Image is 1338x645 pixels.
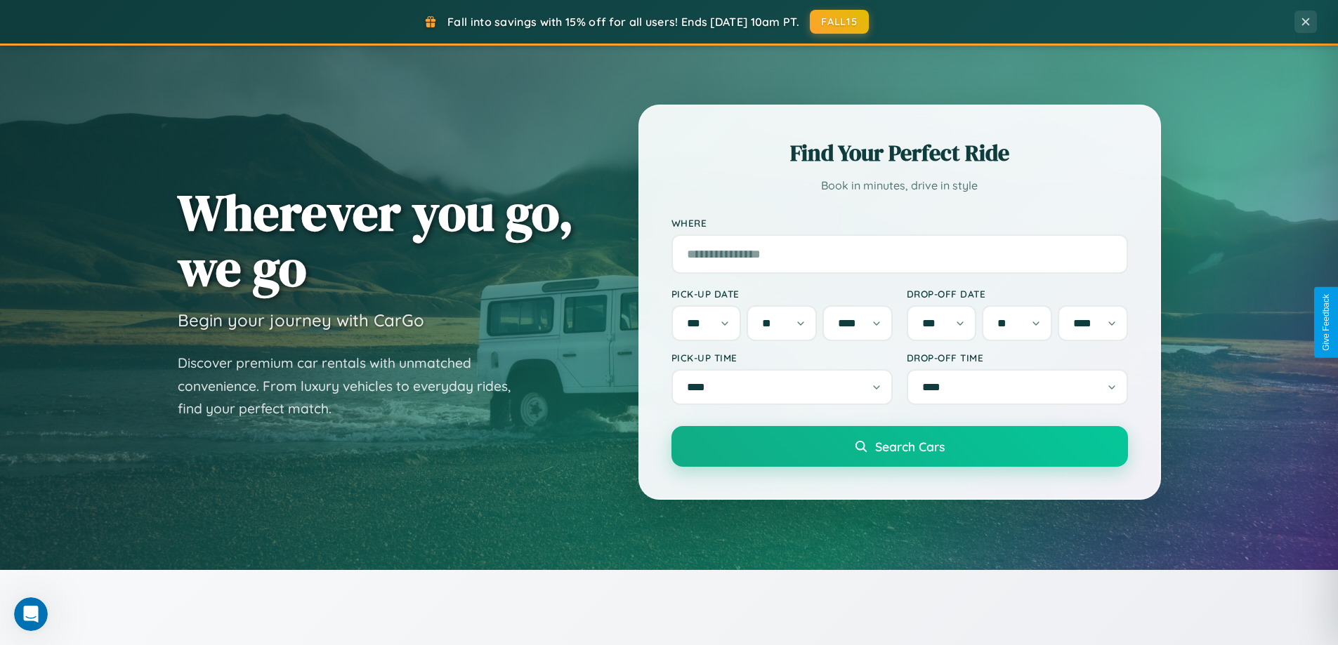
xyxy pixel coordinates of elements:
[671,288,893,300] label: Pick-up Date
[178,185,574,295] h1: Wherever you go, we go
[907,352,1128,364] label: Drop-off Time
[1321,294,1331,351] div: Give Feedback
[671,217,1128,229] label: Where
[671,426,1128,467] button: Search Cars
[671,138,1128,168] h2: Find Your Perfect Ride
[875,439,945,454] span: Search Cars
[14,597,48,631] iframe: Intercom live chat
[178,352,529,420] p: Discover premium car rentals with unmatched convenience. From luxury vehicles to everyday rides, ...
[671,352,893,364] label: Pick-up Time
[907,288,1128,300] label: Drop-off Date
[671,175,1128,196] p: Book in minutes, drive in style
[178,310,424,331] h3: Begin your journey with CarGo
[810,10,869,34] button: FALL15
[447,15,799,29] span: Fall into savings with 15% off for all users! Ends [DATE] 10am PT.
